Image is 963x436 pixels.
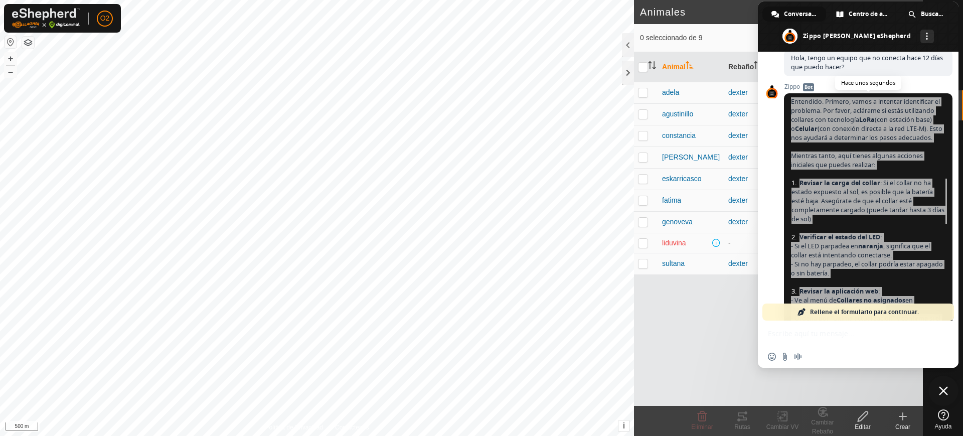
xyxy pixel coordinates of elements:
span: Grabar mensaje de audio [794,353,802,361]
span: Entendido. Primero, vamos a intentar identificar el problema. Por favor, aclárame si estás utiliz... [791,97,945,404]
div: - [728,238,786,248]
span: Ayuda [935,423,952,429]
h2: Animales [640,6,907,18]
button: + [5,53,17,65]
div: dexter [728,258,786,269]
div: Rutas [722,422,762,431]
span: : [791,233,882,242]
p-sorticon: Activar para ordenar [754,63,762,71]
span: sultana [662,258,685,269]
div: dexter [728,195,786,206]
span: [PERSON_NAME] [662,152,720,163]
div: dexter [728,87,786,98]
img: Logo Gallagher [12,8,80,29]
span: Bot [803,83,814,91]
span: LoRa [859,115,875,124]
span: Conversación [784,7,816,22]
button: Capas del Mapa [22,37,34,49]
button: – [5,66,17,78]
span: : Si el collar no ha estado expuesto al sol, es posible que la batería esté baja. Asegúrate de qu... [791,179,945,224]
div: Cerrar el chat [928,376,958,406]
span: Insertar un emoji [768,353,776,361]
span: eskarricasco [662,174,702,184]
span: i [623,421,625,430]
span: : [791,287,880,296]
a: Ayuda [923,405,963,433]
span: fatima [662,195,681,206]
div: Buscar en [899,7,954,22]
div: Cambiar VV [762,422,802,431]
span: Revisar la aplicación web [799,287,878,296]
div: Cambiar Rebaño [802,418,843,436]
span: Zippo [784,83,952,90]
span: Centro de ayuda [849,7,888,22]
a: Política de Privacidad [265,423,323,432]
span: naranja [858,242,883,250]
span: Enviar un archivo [781,353,789,361]
span: agustinillo [662,109,693,119]
th: Rebaño [724,52,790,82]
span: Celular [795,124,818,133]
div: dexter [728,109,786,119]
div: dexter [728,217,786,227]
span: Hola, tengo un equipo que no conecta hace 12 días que puedo hacer? [791,54,943,71]
button: Restablecer Mapa [5,36,17,48]
span: genoveva [662,217,693,227]
button: i [618,420,629,431]
span: Eliminar [691,423,713,430]
p-sorticon: Activar para ordenar [648,63,656,71]
span: O2 [100,13,110,24]
div: Editar [843,422,883,431]
div: dexter [728,174,786,184]
div: dexter [728,130,786,141]
div: dexter [728,152,786,163]
div: Conversación [762,7,826,22]
span: adela [662,87,679,98]
p-sorticon: Activar para ordenar [686,63,694,71]
div: Centro de ayuda [827,7,898,22]
span: Revisar la carga del collar [799,179,880,187]
span: Rellene el formulario para continuar. [810,304,919,321]
span: constancia [662,130,696,141]
span: Buscar en [921,7,944,22]
div: Más canales [920,30,934,43]
span: Collares no asignados [837,296,905,305]
a: Contáctenos [335,423,369,432]
span: liduvina [662,238,686,248]
span: Verificar el estado del LED [799,233,880,241]
th: Animal [658,52,724,82]
div: Crear [883,422,923,431]
span: 0 seleccionado de 9 [640,33,776,43]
